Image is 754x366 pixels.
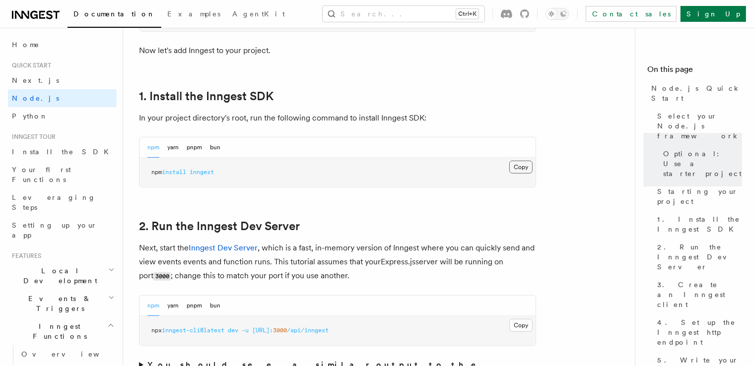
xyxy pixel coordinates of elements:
[273,327,287,334] span: 3000
[8,133,56,141] span: Inngest tour
[8,321,107,341] span: Inngest Functions
[657,111,742,141] span: Select your Node.js framework
[8,143,117,161] a: Install the SDK
[8,216,117,244] a: Setting up your app
[12,193,96,211] span: Leveraging Steps
[287,327,329,334] span: /api/inngest
[12,148,115,156] span: Install the SDK
[12,40,40,50] span: Home
[73,10,155,18] span: Documentation
[190,169,214,176] span: inngest
[653,210,742,238] a: 1. Install the Inngest SDK
[657,186,742,206] span: Starting your project
[8,107,117,125] a: Python
[657,214,742,234] span: 1. Install the Inngest SDK
[187,137,202,158] button: pnpm
[228,327,238,334] span: dev
[8,294,108,313] span: Events & Triggers
[653,313,742,351] a: 4. Set up the Inngest http endpoint
[232,10,285,18] span: AgentKit
[653,276,742,313] a: 3. Create an Inngest client
[653,238,742,276] a: 2. Run the Inngest Dev Server
[187,296,202,316] button: pnpm
[8,89,117,107] a: Node.js
[210,296,220,316] button: bun
[17,345,117,363] a: Overview
[226,3,291,27] a: AgentKit
[162,327,224,334] span: inngest-cli@latest
[167,10,220,18] span: Examples
[8,262,117,290] button: Local Development
[167,137,179,158] button: yarn
[8,61,51,69] span: Quick start
[162,169,186,176] span: install
[161,3,226,27] a: Examples
[139,219,300,233] a: 2. Run the Inngest Dev Server
[323,6,484,22] button: Search...Ctrl+K
[167,296,179,316] button: yarn
[21,350,124,358] span: Overview
[147,137,159,158] button: npm
[252,327,273,334] span: [URL]:
[8,36,117,54] a: Home
[153,272,171,281] code: 3000
[659,145,742,183] a: Optional: Use a starter project
[8,161,117,188] a: Your first Functions
[8,252,41,260] span: Features
[651,83,742,103] span: Node.js Quick Start
[12,94,59,102] span: Node.js
[8,266,108,286] span: Local Development
[647,79,742,107] a: Node.js Quick Start
[456,9,479,19] kbd: Ctrl+K
[151,327,162,334] span: npx
[242,327,249,334] span: -u
[210,137,220,158] button: bun
[12,221,97,239] span: Setting up your app
[12,166,71,183] span: Your first Functions
[68,3,161,28] a: Documentation
[139,89,274,103] a: 1. Install the Inngest SDK
[546,8,569,20] button: Toggle dark mode
[8,290,117,317] button: Events & Triggers
[189,243,258,252] a: Inngest Dev Server
[509,319,533,332] button: Copy
[8,317,117,345] button: Inngest Functions
[8,71,117,89] a: Next.js
[681,6,746,22] a: Sign Up
[657,317,742,347] span: 4. Set up the Inngest http endpoint
[147,296,159,316] button: npm
[586,6,677,22] a: Contact sales
[151,169,162,176] span: npm
[653,107,742,145] a: Select your Node.js framework
[12,76,59,84] span: Next.js
[653,183,742,210] a: Starting your project
[8,188,117,216] a: Leveraging Steps
[647,63,742,79] h4: On this page
[139,241,536,283] p: Next, start the , which is a fast, in-memory version of Inngest where you can quickly send and vi...
[657,242,742,272] span: 2. Run the Inngest Dev Server
[12,112,48,120] span: Python
[139,111,536,125] p: In your project directory's root, run the following command to install Inngest SDK:
[663,149,742,179] span: Optional: Use a starter project
[657,280,742,309] span: 3. Create an Inngest client
[509,161,533,174] button: Copy
[139,44,536,58] p: Now let's add Inngest to your project.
